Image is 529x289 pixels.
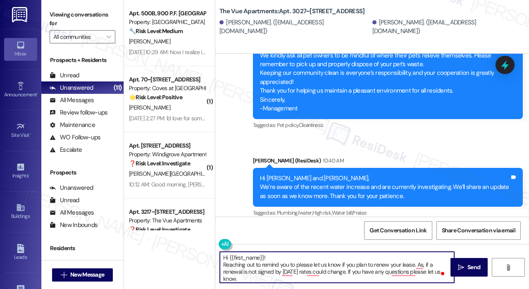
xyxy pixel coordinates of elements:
[52,268,113,282] button: New Message
[219,18,370,36] div: [PERSON_NAME]. ([EMAIL_ADDRESS][DOMAIN_NAME])
[467,263,480,272] span: Send
[129,141,205,150] div: Apt. [STREET_ADDRESS]
[364,221,432,240] button: Get Conversation Link
[50,96,94,105] div: All Messages
[4,160,37,182] a: Insights •
[253,207,523,219] div: Tagged as:
[61,272,67,278] i: 
[12,7,29,22] img: ResiDesk Logo
[106,33,111,40] i: 
[219,7,365,16] b: The Vue Apartments: Apt. 3027~[STREET_ADDRESS]
[50,208,94,217] div: All Messages
[50,108,107,117] div: Review follow-ups
[50,133,100,142] div: WO Follow-ups
[129,9,205,18] div: Apt. 500B, 900 P.F. [GEOGRAPHIC_DATA]
[353,209,366,216] span: Praise
[129,150,205,159] div: Property: Windigrove Apartments
[30,131,31,137] span: •
[220,252,454,283] textarea: To enrich screen reader interactions, please activate Accessibility in Grammarly extension settings
[321,156,344,165] div: 10:40 AM
[299,122,324,129] span: Cleanliness
[458,264,464,271] i: 
[37,91,38,96] span: •
[50,259,79,268] div: Unread
[50,196,79,205] div: Unread
[129,104,170,111] span: [PERSON_NAME]
[50,71,79,80] div: Unread
[436,221,521,240] button: Share Conversation via email
[41,244,124,253] div: Residents
[70,270,104,279] span: New Message
[369,226,427,235] span: Get Conversation Link
[372,18,523,36] div: [PERSON_NAME]. ([EMAIL_ADDRESS][DOMAIN_NAME])
[129,170,225,177] span: [PERSON_NAME][GEOGRAPHIC_DATA]
[4,119,37,142] a: Site Visit •
[253,156,523,168] div: [PERSON_NAME] (ResiDesk)
[4,201,37,223] a: Buildings
[260,174,510,201] div: Hi [PERSON_NAME] and [PERSON_NAME], We’re aware of the recent water increase and are currently in...
[129,84,205,93] div: Property: Coves at [GEOGRAPHIC_DATA]
[129,38,170,45] span: [PERSON_NAME]
[112,81,124,94] div: (11)
[260,33,510,113] div: Hi [PERSON_NAME] and [PERSON_NAME]! Attention Residents We kindly ask all pet owners to be mindfu...
[129,160,190,167] strong: ❓ Risk Level: Investigate
[277,209,312,216] span: Plumbing/water ,
[253,119,523,131] div: Tagged as:
[50,84,93,92] div: Unanswered
[129,27,183,35] strong: 🔧 Risk Level: Medium
[129,226,190,233] strong: ❓ Risk Level: Investigate
[129,208,205,216] div: Apt. 3217~[STREET_ADDRESS]
[50,8,115,30] label: Viewing conversations for
[41,56,124,64] div: Prospects + Residents
[129,75,205,84] div: Apt. 70~[STREET_ADDRESS]
[50,184,93,192] div: Unanswered
[50,221,98,229] div: New Inbounds
[129,93,182,101] strong: 🌟 Risk Level: Positive
[450,258,488,277] button: Send
[29,172,30,177] span: •
[129,18,205,26] div: Property: [GEOGRAPHIC_DATA]
[129,216,205,225] div: Property: The Vue Apartments
[312,209,332,216] span: High risk ,
[53,30,102,43] input: All communities
[505,264,511,271] i: 
[41,168,124,177] div: Prospects
[129,48,496,56] div: [DATE] 10:29 AM: Now I realize it is not "quiet time " but the woman upstairs is playing this jun...
[4,241,37,264] a: Leads
[50,146,82,154] div: Escalate
[277,122,299,129] span: Pet policy ,
[442,226,515,235] span: Share Conversation via email
[332,209,353,216] span: Water bill ,
[4,38,37,60] a: Inbox
[50,121,95,129] div: Maintenance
